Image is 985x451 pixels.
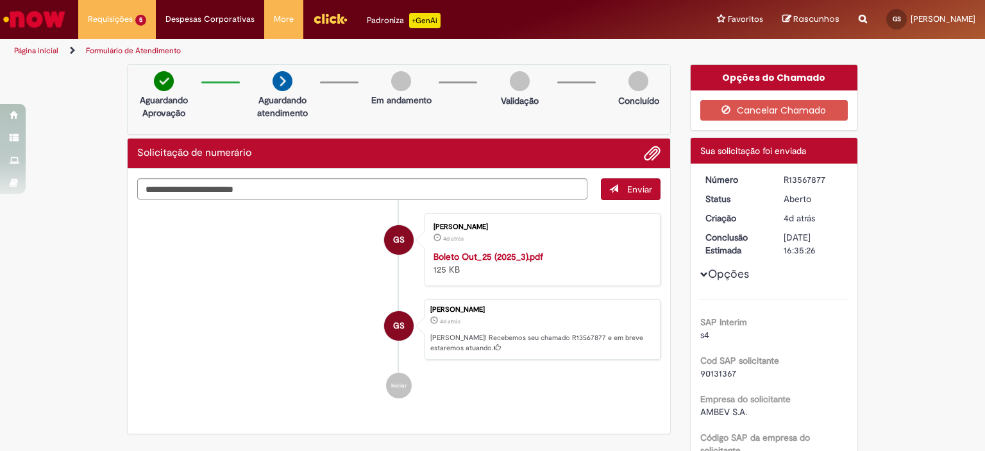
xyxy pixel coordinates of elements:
[601,178,661,200] button: Enviar
[393,311,405,341] span: GS
[644,145,661,162] button: Adicionar anexos
[696,173,775,186] dt: Número
[367,13,441,28] div: Padroniza
[137,200,661,412] ul: Histórico de tíquete
[313,9,348,28] img: click_logo_yellow_360x200.png
[10,39,647,63] ul: Trilhas de página
[911,13,975,24] span: [PERSON_NAME]
[135,15,146,26] span: 5
[696,231,775,257] dt: Conclusão Estimada
[133,94,195,119] p: Aguardando Aprovação
[700,355,779,366] b: Cod SAP solicitante
[700,368,736,379] span: 90131367
[86,46,181,56] a: Formulário de Atendimento
[391,71,411,91] img: img-circle-grey.png
[510,71,530,91] img: img-circle-grey.png
[501,94,539,107] p: Validação
[784,192,843,205] div: Aberto
[273,71,292,91] img: arrow-next.png
[443,235,464,243] time: 25/09/2025 16:35:08
[1,6,67,32] img: ServiceNow
[371,94,432,106] p: Em andamento
[784,212,843,225] div: 25/09/2025 16:35:23
[430,333,653,353] p: [PERSON_NAME]! Recebemos seu chamado R13567877 e em breve estaremos atuando.
[784,231,843,257] div: [DATE] 16:35:26
[409,13,441,28] p: +GenAi
[728,13,763,26] span: Favoritos
[440,318,460,325] span: 4d atrás
[434,223,647,231] div: [PERSON_NAME]
[784,212,815,224] time: 25/09/2025 16:35:23
[393,225,405,255] span: GS
[384,225,414,255] div: Gustavo Damasceno Silva
[434,251,543,262] a: Boleto Out_25 (2025_3).pdf
[384,311,414,341] div: Gustavo Damasceno Silva
[700,329,709,341] span: s4
[88,13,133,26] span: Requisições
[696,192,775,205] dt: Status
[137,178,587,200] textarea: Digite sua mensagem aqui...
[251,94,314,119] p: Aguardando atendimento
[782,13,839,26] a: Rascunhos
[784,173,843,186] div: R13567877
[165,13,255,26] span: Despesas Corporativas
[430,306,653,314] div: [PERSON_NAME]
[137,148,251,159] h2: Solicitação de numerário Histórico de tíquete
[434,250,647,276] div: 125 KB
[628,71,648,91] img: img-circle-grey.png
[700,316,747,328] b: SAP Interim
[443,235,464,243] span: 4d atrás
[618,94,659,107] p: Concluído
[137,299,661,361] li: Gustavo Damasceno Silva
[440,318,460,325] time: 25/09/2025 16:35:23
[700,145,806,157] span: Sua solicitação foi enviada
[14,46,58,56] a: Página inicial
[627,183,652,195] span: Enviar
[793,13,839,25] span: Rascunhos
[700,393,791,405] b: Empresa do solicitante
[696,212,775,225] dt: Criação
[154,71,174,91] img: check-circle-green.png
[700,406,747,418] span: AMBEV S.A.
[691,65,858,90] div: Opções do Chamado
[274,13,294,26] span: More
[784,212,815,224] span: 4d atrás
[893,15,901,23] span: GS
[700,100,848,121] button: Cancelar Chamado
